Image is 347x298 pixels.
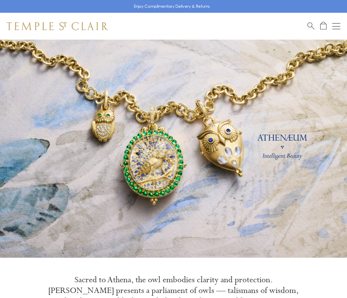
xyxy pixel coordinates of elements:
img: Temple St. Clair [7,22,108,30]
a: Search [307,22,314,30]
p: Enjoy Complimentary Delivery & Returns [134,3,210,10]
button: Open navigation [332,22,340,30]
a: Open Shopping Bag [320,22,327,30]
